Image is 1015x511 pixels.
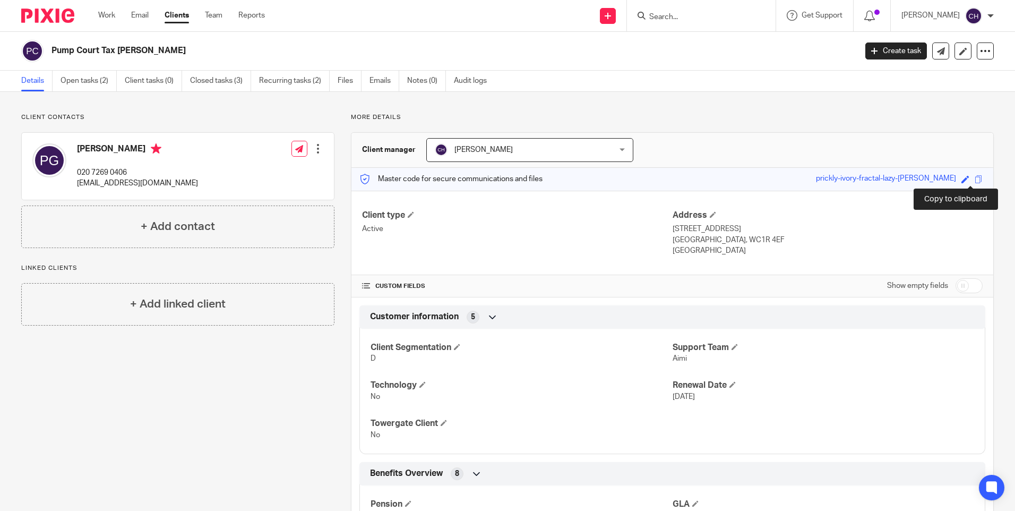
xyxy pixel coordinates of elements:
[205,10,222,21] a: Team
[965,7,982,24] img: svg%3E
[259,71,330,91] a: Recurring tasks (2)
[362,282,672,291] h4: CUSTOM FIELDS
[454,71,495,91] a: Audit logs
[673,355,687,362] span: Aimi
[454,146,513,154] span: [PERSON_NAME]
[371,499,672,510] h4: Pension
[370,468,443,479] span: Benefits Overview
[130,296,226,312] h4: + Add linked client
[802,12,842,19] span: Get Support
[371,342,672,353] h4: Client Segmentation
[816,173,956,185] div: prickly-ivory-fractal-lazy-[PERSON_NAME]
[21,71,53,91] a: Details
[471,312,475,322] span: 5
[51,45,690,56] h2: Pump Court Tax [PERSON_NAME]
[648,13,744,22] input: Search
[673,499,974,510] h4: GLA
[21,40,44,62] img: svg%3E
[371,393,380,401] span: No
[407,71,446,91] a: Notes (0)
[338,71,362,91] a: Files
[77,167,198,178] p: 020 7269 0406
[125,71,182,91] a: Client tasks (0)
[32,143,66,177] img: svg%3E
[673,342,974,353] h4: Support Team
[369,71,399,91] a: Emails
[371,418,672,429] h4: Towergate Client
[362,224,672,234] p: Active
[371,431,380,439] span: No
[77,143,198,157] h4: [PERSON_NAME]
[21,113,334,122] p: Client contacts
[887,280,948,291] label: Show empty fields
[371,380,672,391] h4: Technology
[190,71,251,91] a: Closed tasks (3)
[673,224,983,234] p: [STREET_ADDRESS]
[901,10,960,21] p: [PERSON_NAME]
[131,10,149,21] a: Email
[673,393,695,401] span: [DATE]
[673,380,974,391] h4: Renewal Date
[351,113,994,122] p: More details
[165,10,189,21] a: Clients
[371,355,376,362] span: D
[98,10,115,21] a: Work
[21,264,334,272] p: Linked clients
[141,218,215,235] h4: + Add contact
[673,245,983,256] p: [GEOGRAPHIC_DATA]
[151,143,161,154] i: Primary
[238,10,265,21] a: Reports
[77,178,198,189] p: [EMAIL_ADDRESS][DOMAIN_NAME]
[673,210,983,221] h4: Address
[455,469,459,479] span: 8
[61,71,117,91] a: Open tasks (2)
[21,8,74,23] img: Pixie
[359,174,543,184] p: Master code for secure communications and files
[435,143,448,156] img: svg%3E
[362,144,416,155] h3: Client manager
[362,210,672,221] h4: Client type
[865,42,927,59] a: Create task
[370,311,459,322] span: Customer information
[673,235,983,245] p: [GEOGRAPHIC_DATA], WC1R 4EF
